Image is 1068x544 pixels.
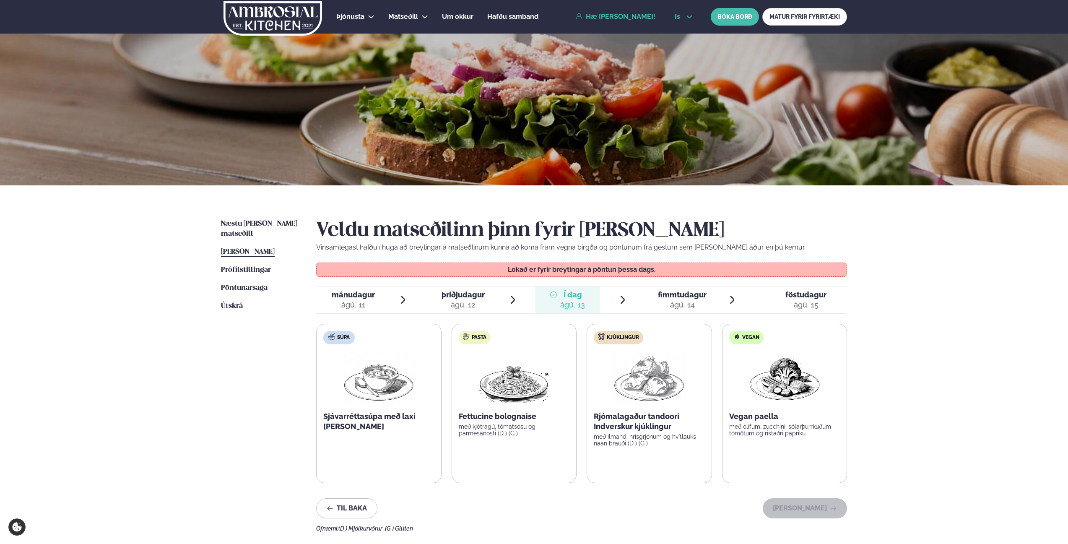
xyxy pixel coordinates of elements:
[223,1,323,36] img: logo
[221,220,297,237] span: Næstu [PERSON_NAME] matseðill
[328,333,335,340] img: soup.svg
[332,290,375,299] span: mánudagur
[221,283,268,293] a: Pöntunarsaga
[385,525,413,532] span: (G ) Glúten
[338,525,385,532] span: (D ) Mjólkurvörur ,
[463,333,470,340] img: pasta.svg
[337,334,350,341] span: Súpa
[658,290,707,299] span: fimmtudagur
[785,290,826,299] span: föstudagur
[607,334,639,341] span: Kjúklingur
[316,498,377,518] button: Til baka
[388,13,418,21] span: Matseðill
[748,351,821,405] img: Vegan.png
[729,411,840,422] p: Vegan paella
[442,12,473,22] a: Um okkur
[729,423,840,437] p: með ólífum, zucchini, sólarþurrkuðum tómötum og ristaðri papriku
[785,300,826,310] div: ágú. 15
[742,334,759,341] span: Vegan
[332,300,375,310] div: ágú. 11
[316,525,847,532] div: Ofnæmi:
[598,333,605,340] img: chicken.svg
[459,423,570,437] p: með kjötragú, tómatsósu og parmesanosti (D ) (G )
[342,351,416,405] img: Soup.png
[560,300,585,310] div: ágú. 13
[336,12,364,22] a: Þjónusta
[594,433,705,447] p: með ilmandi hrísgrjónum og hvítlauks naan brauði (D ) (G )
[612,351,686,405] img: Chicken-thighs.png
[221,266,271,273] span: Prófílstillingar
[221,302,243,310] span: Útskrá
[668,13,699,20] button: is
[560,290,585,300] span: Í dag
[221,301,243,311] a: Útskrá
[675,13,683,20] span: is
[576,13,655,21] a: Hæ [PERSON_NAME]!
[594,411,705,432] p: Rjómalagaður tandoori Indverskur kjúklingur
[221,265,271,275] a: Prófílstillingar
[336,13,364,21] span: Þjónusta
[8,518,26,536] a: Cookie settings
[658,300,707,310] div: ágú. 14
[733,333,740,340] img: Vegan.svg
[477,351,551,405] img: Spagetti.png
[323,411,434,432] p: Sjávarréttasúpa með laxi [PERSON_NAME]
[762,8,847,26] a: MATUR FYRIR FYRIRTÆKI
[487,13,538,21] span: Hafðu samband
[221,284,268,292] span: Pöntunarsaga
[221,219,299,239] a: Næstu [PERSON_NAME] matseðill
[763,498,847,518] button: [PERSON_NAME]
[711,8,759,26] button: BÓKA BORÐ
[442,290,485,299] span: þriðjudagur
[316,242,847,252] p: Vinsamlegast hafðu í huga að breytingar á matseðlinum kunna að koma fram vegna birgða og pöntunum...
[459,411,570,422] p: Fettucine bolognaise
[442,13,473,21] span: Um okkur
[472,334,486,341] span: Pasta
[388,12,418,22] a: Matseðill
[325,266,839,273] p: Lokað er fyrir breytingar á pöntun þessa dags.
[316,219,847,242] h2: Veldu matseðilinn þinn fyrir [PERSON_NAME]
[487,12,538,22] a: Hafðu samband
[442,300,485,310] div: ágú. 12
[221,247,275,257] a: [PERSON_NAME]
[221,248,275,255] span: [PERSON_NAME]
